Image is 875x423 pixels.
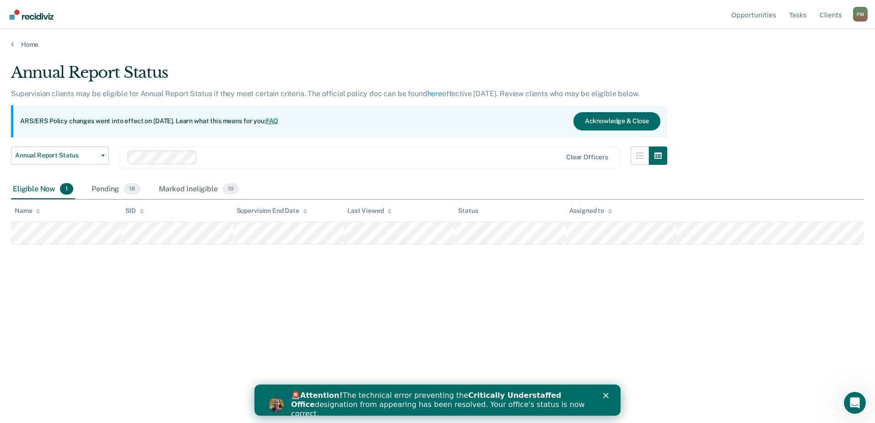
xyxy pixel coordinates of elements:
[853,7,868,22] div: P M
[844,392,866,414] iframe: Intercom live chat
[125,207,144,215] div: SID
[347,207,392,215] div: Last Viewed
[569,207,612,215] div: Assigned to
[266,117,279,125] a: FAQ
[222,183,239,195] span: 10
[458,207,478,215] div: Status
[90,179,142,200] div: Pending18
[15,207,40,215] div: Name
[11,63,667,89] div: Annual Report Status
[46,6,88,15] b: Attention!
[853,7,868,22] button: Profile dropdown button
[566,153,608,161] div: Clear officers
[37,6,307,24] b: Critically Understaffed Office
[573,112,660,130] button: Acknowledge & Close
[11,40,864,49] a: Home
[20,117,278,126] p: ARS/ERS Policy changes went into effect on [DATE]. Learn what this means for you:
[254,385,621,416] iframe: Intercom live chat banner
[10,10,54,20] img: Recidiviz
[11,179,75,200] div: Eligible Now1
[15,152,97,159] span: Annual Report Status
[427,89,442,98] a: here
[11,89,639,98] p: Supervision clients may be eligible for Annual Report Status if they meet certain criteria. The o...
[124,183,140,195] span: 18
[349,8,358,14] div: Close
[11,146,109,165] button: Annual Report Status
[237,207,308,215] div: Supervision End Date
[157,179,240,200] div: Marked Ineligible10
[37,6,337,34] div: 🚨 The technical error preventing the designation from appearing has been resolved. Your office's ...
[60,183,73,195] span: 1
